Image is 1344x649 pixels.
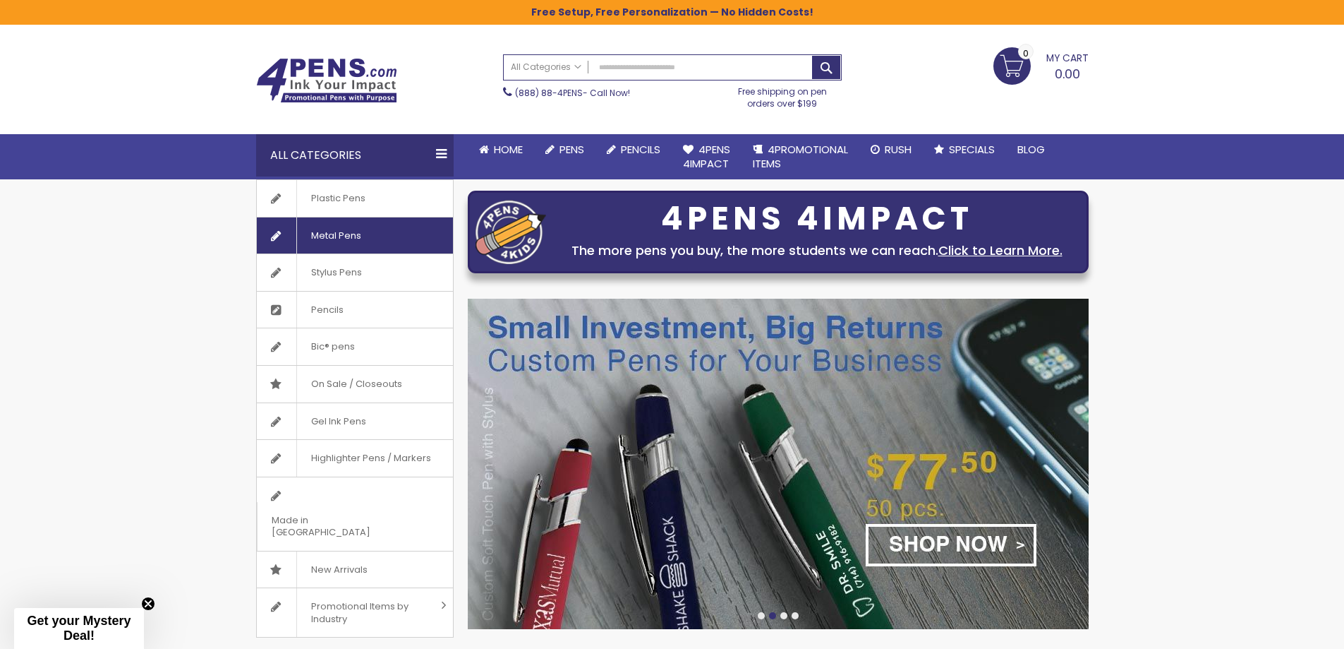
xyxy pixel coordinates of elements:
span: Home [494,142,523,157]
span: 0 [1023,47,1029,60]
span: Pens [559,142,584,157]
img: 4Pens Custom Pens and Promotional Products [256,58,397,103]
a: (888) 88-4PENS [515,87,583,99]
a: Bic® pens [257,328,453,365]
a: Promotional Items by Industry [257,588,453,637]
a: Plastic Pens [257,180,453,217]
span: - Call Now! [515,87,630,99]
a: Rush [859,134,923,165]
a: Click to Learn More. [938,242,1063,259]
div: The more pens you buy, the more students we can reach. [553,241,1081,261]
a: Metal Pens [257,218,453,254]
a: Pencils [595,134,672,165]
span: 4Pens 4impact [683,142,730,171]
a: Pens [534,134,595,165]
div: Get your Mystery Deal!Close teaser [14,608,144,649]
span: Stylus Pens [296,254,376,291]
span: Rush [885,142,912,157]
span: 0.00 [1055,65,1080,83]
img: four_pen_logo.png [476,200,546,264]
span: On Sale / Closeouts [296,366,416,403]
span: Highlighter Pens / Markers [296,440,445,477]
button: Close teaser [141,597,155,611]
a: 4PROMOTIONALITEMS [741,134,859,180]
span: 4PROMOTIONAL ITEMS [753,142,848,171]
span: Made in [GEOGRAPHIC_DATA] [257,502,418,551]
div: All Categories [256,134,454,177]
span: Promotional Items by Industry [296,588,436,637]
div: 4PENS 4IMPACT [553,204,1081,234]
a: Home [468,134,534,165]
a: Stylus Pens [257,254,453,291]
a: 0.00 0 [993,47,1089,83]
a: Made in [GEOGRAPHIC_DATA] [257,477,453,551]
span: Pencils [296,292,358,328]
span: Bic® pens [296,328,369,365]
a: Gel Ink Pens [257,403,453,440]
div: Free shipping on pen orders over $199 [723,81,842,109]
span: Pencils [621,142,660,157]
span: All Categories [511,61,581,73]
a: Blog [1006,134,1056,165]
span: Specials [949,142,995,157]
span: Gel Ink Pens [296,403,380,440]
span: New Arrivals [296,552,382,588]
a: Highlighter Pens / Markers [257,440,453,477]
a: On Sale / Closeouts [257,366,453,403]
a: Specials [923,134,1006,165]
a: New Arrivals [257,552,453,588]
span: Metal Pens [296,218,375,254]
a: All Categories [504,55,588,78]
a: 4Pens4impact [672,134,741,180]
span: Plastic Pens [296,180,380,217]
span: Blog [1017,142,1045,157]
span: Get your Mystery Deal! [27,614,131,643]
a: Pencils [257,292,453,328]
